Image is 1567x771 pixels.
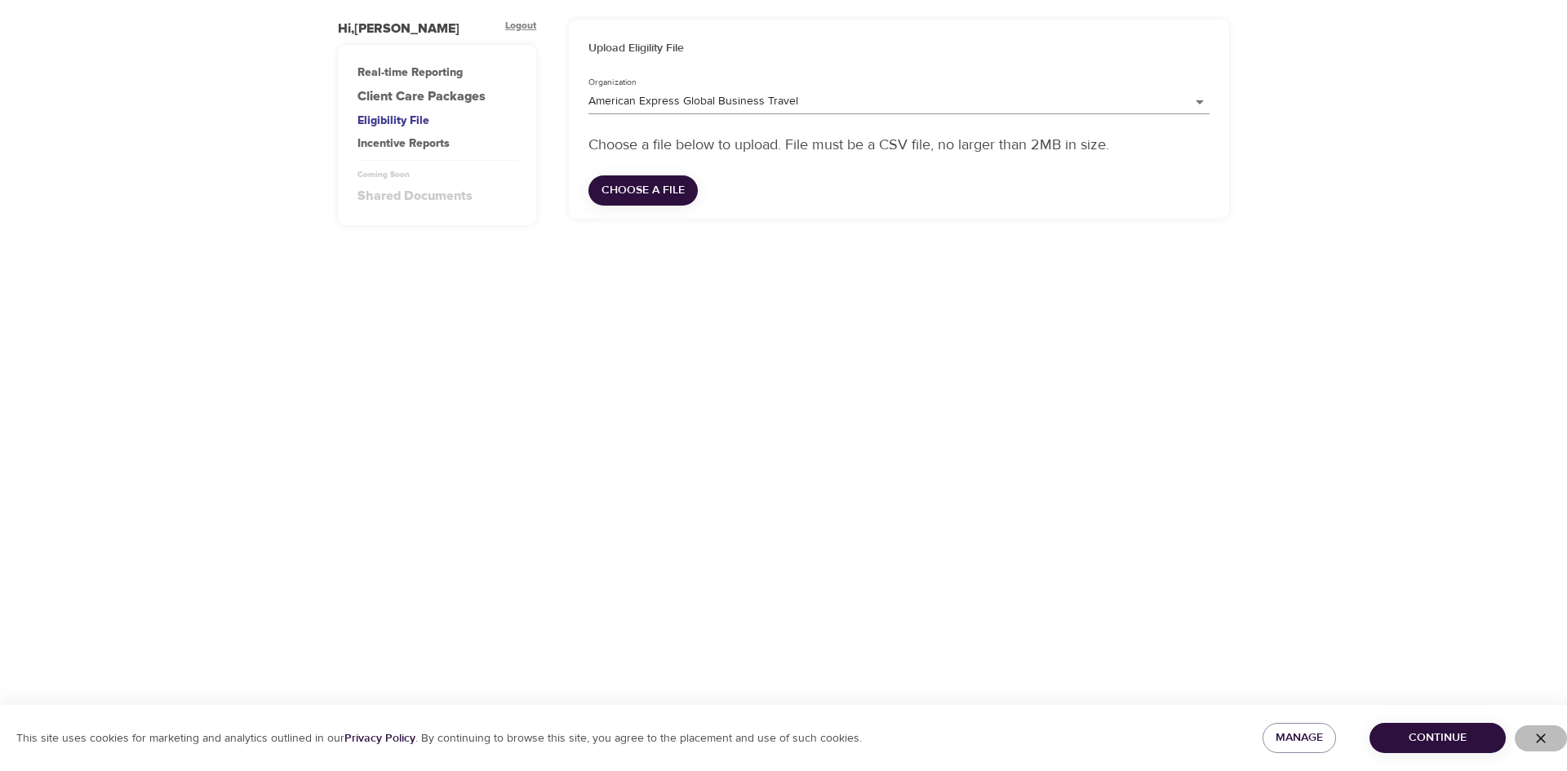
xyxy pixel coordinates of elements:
[588,134,1210,156] p: Choose a file below to upload. File must be a CSV file, no larger than 2MB in size.
[588,90,1210,114] div: American Express Global Business Travel
[1369,723,1506,753] button: Continue
[357,135,517,152] div: Incentive Reports
[1276,728,1323,748] span: Manage
[344,731,415,746] a: Privacy Policy
[357,187,517,206] div: Shared Documents
[1263,723,1336,753] button: Manage
[357,87,517,106] a: Client Care Packages
[357,64,517,81] div: Real-time Reporting
[601,180,685,201] span: Choose a file
[588,39,1210,57] h6: Upload Eligility File
[588,78,637,87] label: Organization
[357,113,517,129] div: Eligibility File
[1383,728,1493,748] span: Continue
[338,20,459,38] div: Hi, [PERSON_NAME]
[357,169,517,180] div: Coming Soon
[588,175,698,206] button: Choose a file
[505,20,536,38] div: Logout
